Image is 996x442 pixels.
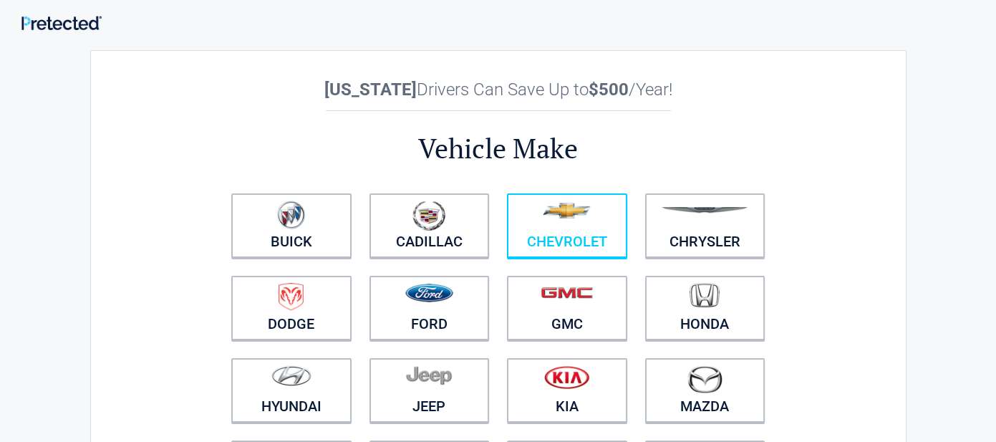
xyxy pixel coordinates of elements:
a: Mazda [645,358,765,423]
img: chrysler [661,207,748,213]
h2: Vehicle Make [223,130,774,167]
img: dodge [279,283,304,311]
a: Buick [231,193,352,258]
a: Chrysler [645,193,765,258]
img: honda [690,283,720,308]
a: Ford [369,276,490,340]
img: chevrolet [543,203,591,218]
img: gmc [541,287,593,299]
a: GMC [507,276,627,340]
img: hyundai [271,365,311,386]
a: Honda [645,276,765,340]
a: Jeep [369,358,490,423]
a: Kia [507,358,627,423]
a: Chevrolet [507,193,627,258]
a: Hyundai [231,358,352,423]
h2: Drivers Can Save Up to /Year [223,80,774,100]
b: [US_STATE] [324,80,417,100]
img: jeep [406,365,452,385]
img: kia [544,365,589,389]
img: buick [277,201,305,229]
img: mazda [687,365,722,393]
a: Dodge [231,276,352,340]
img: ford [405,284,453,302]
img: Main Logo [21,16,102,30]
img: cadillac [412,201,445,231]
a: Cadillac [369,193,490,258]
b: $500 [589,80,629,100]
